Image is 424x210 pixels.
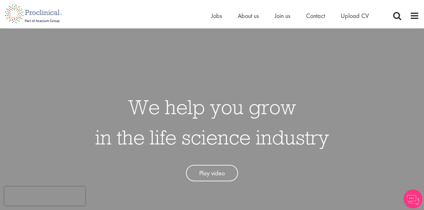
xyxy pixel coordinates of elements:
[186,165,238,182] a: Play video
[238,12,259,20] a: About us
[95,92,329,152] h1: We help you grow in the life science industry
[341,12,369,20] a: Upload CV
[404,190,422,208] img: Chatbot
[275,12,290,20] a: Join us
[306,12,325,20] a: Contact
[211,12,222,20] a: Jobs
